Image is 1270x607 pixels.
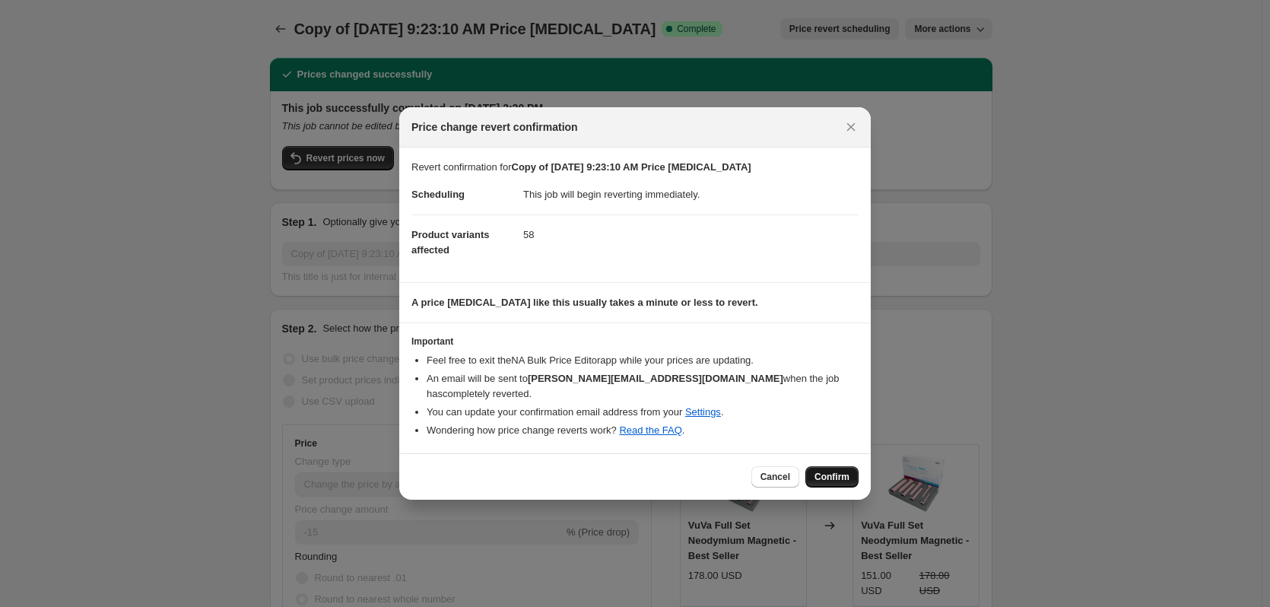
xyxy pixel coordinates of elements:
span: Product variants affected [411,229,490,256]
span: Confirm [814,471,849,483]
li: An email will be sent to when the job has completely reverted . [427,371,859,402]
li: Wondering how price change reverts work? . [427,423,859,438]
span: Scheduling [411,189,465,200]
a: Read the FAQ [619,424,681,436]
dd: 58 [523,215,859,255]
span: Cancel [760,471,790,483]
b: A price [MEDICAL_DATA] like this usually takes a minute or less to revert. [411,297,758,308]
button: Close [840,116,862,138]
p: Revert confirmation for [411,160,859,175]
a: Settings [685,406,721,418]
button: Confirm [805,466,859,488]
b: Copy of [DATE] 9:23:10 AM Price [MEDICAL_DATA] [512,161,751,173]
button: Cancel [751,466,799,488]
h3: Important [411,335,859,348]
b: [PERSON_NAME][EMAIL_ADDRESS][DOMAIN_NAME] [528,373,783,384]
dd: This job will begin reverting immediately. [523,175,859,215]
li: You can update your confirmation email address from your . [427,405,859,420]
span: Price change revert confirmation [411,119,578,135]
li: Feel free to exit the NA Bulk Price Editor app while your prices are updating. [427,353,859,368]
